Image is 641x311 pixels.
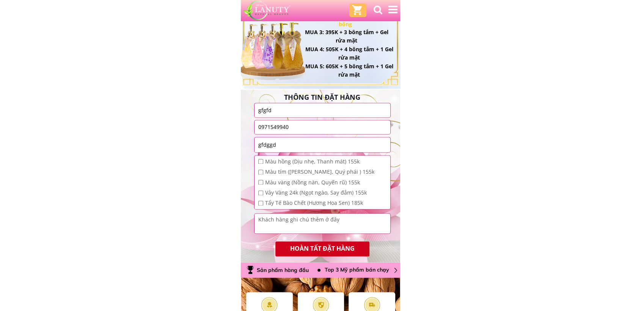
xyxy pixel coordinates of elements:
h3: MUA 5: 605K + 5 bông tắm + 1 Gel rửa mặt [305,62,393,79]
input: Số điện thoại [256,120,388,134]
h3: MUA 4: 505K + 4 bông tắm + 1 Gel rửa mặt [305,45,393,62]
span: Vảy Vàng 24k (Ngọt ngào, Say đắm) 155k [265,188,374,197]
h3: MUA 3: 395K + 3 bông tắm + Gel rửa mặt [304,28,389,45]
input: Địa chỉ cũ [256,137,388,152]
h3: THÔNG TIN ĐẶT HÀNG [279,92,366,103]
input: Họ và Tên [256,103,388,117]
div: Top 3 Mỹ phẩm bán chạy [325,265,396,274]
span: Tẩy Tế Bào Chết (Hương Hoa Sen) 185k [265,199,374,207]
span: Màu vàng (Nồng nàn, Quyến rũ) 155k [265,178,374,187]
div: Sản phẩm hàng đầu [257,266,311,274]
span: Màu hồng (Dịu nhẹ, Thanh mát) 155k [265,157,374,166]
p: HOÀN TẤT ĐẶT HÀNG [275,241,369,256]
span: Màu tím ([PERSON_NAME], Quý phái ) 155k [265,168,374,176]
